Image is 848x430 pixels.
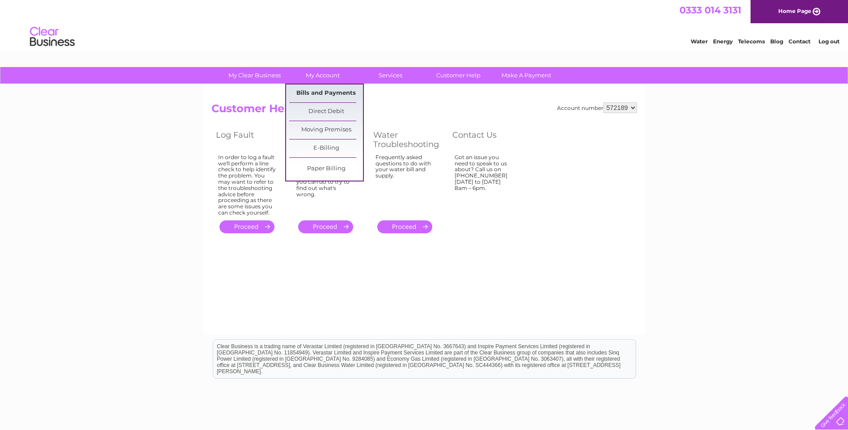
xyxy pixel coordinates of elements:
[713,38,733,45] a: Energy
[818,38,840,45] a: Log out
[211,128,290,152] th: Log Fault
[30,23,75,51] img: logo.png
[298,220,353,233] a: .
[738,38,765,45] a: Telecoms
[375,154,435,212] div: Frequently asked questions to do with your water bill and supply.
[354,67,427,84] a: Services
[455,154,513,212] div: Got an issue you need to speak to us about? Call us on [PHONE_NUMBER] [DATE] to [DATE] 8am – 6pm.
[213,5,636,43] div: Clear Business is a trading name of Verastar Limited (registered in [GEOGRAPHIC_DATA] No. 3667643...
[422,67,495,84] a: Customer Help
[289,103,363,121] a: Direct Debit
[448,128,526,152] th: Contact Us
[679,4,741,16] a: 0333 014 3131
[289,160,363,178] a: Paper Billing
[218,67,291,84] a: My Clear Business
[286,67,359,84] a: My Account
[789,38,810,45] a: Contact
[218,154,276,216] div: In order to log a fault we'll perform a line check to help identify the problem. You may want to ...
[289,139,363,157] a: E-Billing
[289,121,363,139] a: Moving Premises
[211,102,637,119] h2: Customer Help
[377,220,432,233] a: .
[289,84,363,102] a: Bills and Payments
[296,154,355,212] div: If you're having problems with your phone there are some simple checks you can do to try to find ...
[219,220,274,233] a: .
[489,67,563,84] a: Make A Payment
[770,38,783,45] a: Blog
[369,128,448,152] th: Water Troubleshooting
[691,38,708,45] a: Water
[557,102,637,113] div: Account number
